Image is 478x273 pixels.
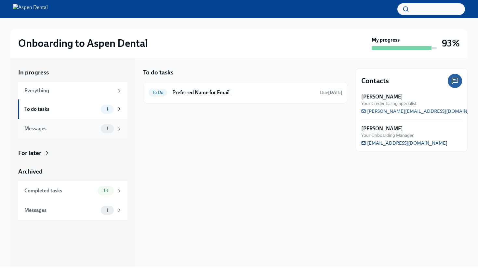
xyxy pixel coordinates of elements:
[361,132,414,138] span: Your Onboarding Manager
[24,125,98,132] div: Messages
[18,149,41,157] div: For later
[13,4,48,14] img: Aspen Dental
[149,90,167,95] span: To Do
[18,119,127,138] a: Messages1
[18,82,127,99] a: Everything
[361,140,447,146] a: [EMAIL_ADDRESS][DOMAIN_NAME]
[361,125,403,132] strong: [PERSON_NAME]
[18,99,127,119] a: To do tasks1
[24,187,95,194] div: Completed tasks
[102,107,112,111] span: 1
[149,87,342,98] a: To DoPreferred Name for EmailDue[DATE]
[361,93,403,100] strong: [PERSON_NAME]
[18,37,148,50] h2: Onboarding to Aspen Dental
[372,36,400,44] strong: My progress
[172,89,315,96] h6: Preferred Name for Email
[442,37,460,49] h3: 93%
[361,76,389,86] h4: Contacts
[328,90,342,95] strong: [DATE]
[18,201,127,220] a: Messages1
[102,126,112,131] span: 1
[102,208,112,213] span: 1
[361,100,417,107] span: Your Credentialing Specialist
[320,90,342,95] span: Due
[24,106,98,113] div: To do tasks
[24,87,114,94] div: Everything
[24,207,98,214] div: Messages
[100,188,112,193] span: 13
[18,167,127,176] a: Archived
[18,181,127,201] a: Completed tasks13
[18,68,127,77] a: In progress
[18,149,127,157] a: For later
[320,89,342,96] span: September 9th, 2025 10:00
[143,68,173,77] h5: To do tasks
